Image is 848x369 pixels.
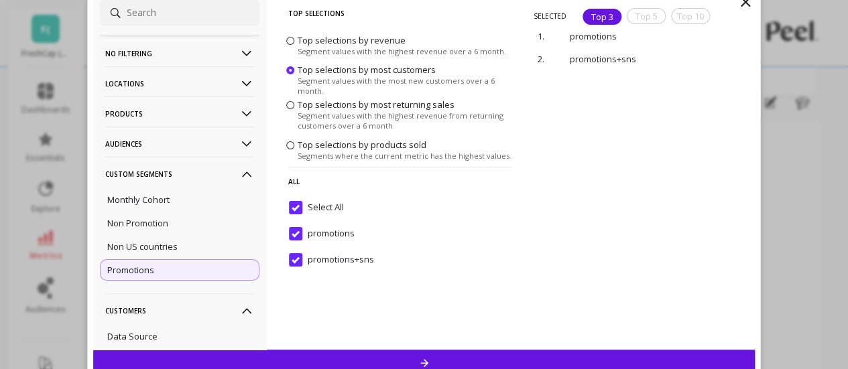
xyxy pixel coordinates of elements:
[298,98,455,110] span: Top selections by most returning sales
[298,46,506,56] span: Segment values with the highest revenue over a 6 month.
[107,264,154,276] p: Promotions
[298,110,514,131] span: Segment values with the highest revenue from returning customers over a 6 month.
[534,11,566,21] p: SELECTED
[107,217,168,229] p: Non Promotion
[289,227,355,240] span: promotions
[105,157,254,191] p: Custom Segments
[627,8,666,24] div: Top 5
[105,36,254,70] p: No filtering
[289,253,374,267] span: promotions+sns
[288,167,512,196] p: All
[298,76,514,96] span: Segment values with the most new customers over a 6 month.
[105,96,254,131] p: Products
[298,64,436,76] span: Top selections by most customers
[298,150,511,160] span: Segments where the current metric has the highest values.
[538,30,551,42] p: 1.
[538,53,551,65] p: 2.
[105,66,254,100] p: Locations
[105,127,254,161] p: Audiences
[570,30,682,42] p: promotions
[107,330,158,342] p: Data Source
[298,33,406,46] span: Top selections by revenue
[289,201,344,214] span: Select All
[107,240,178,252] p: Non US countries
[107,194,170,206] p: Monthly Cohort
[671,8,710,24] div: Top 10
[298,138,426,150] span: Top selections by products sold
[570,53,691,65] p: promotions+sns
[105,293,254,327] p: Customers
[583,9,621,25] div: Top 3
